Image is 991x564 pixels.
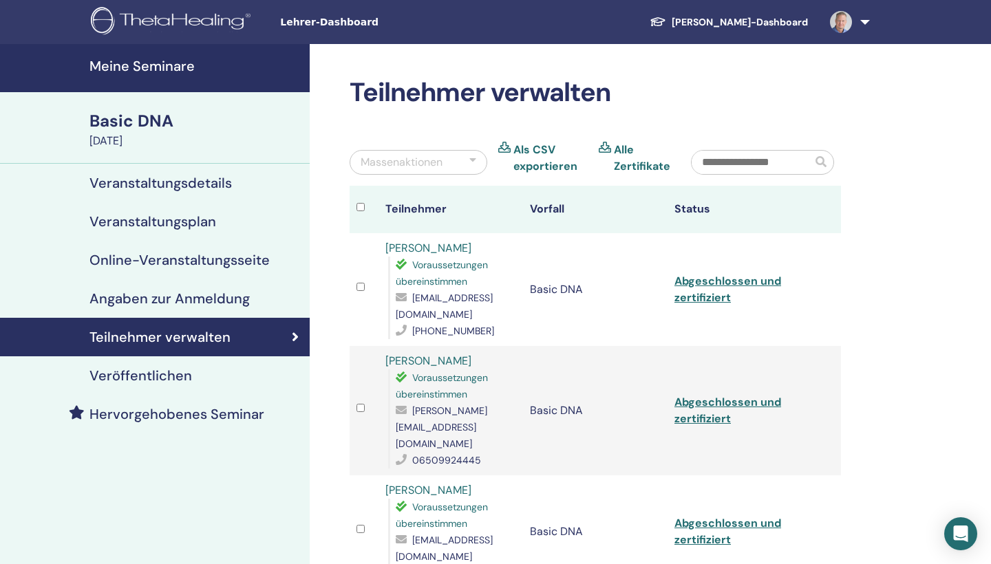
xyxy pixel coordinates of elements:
[639,10,819,35] a: [PERSON_NAME]-Dashboard
[412,454,481,466] span: 06509924445
[89,329,231,345] h4: Teilnehmer verwalten
[89,252,270,268] h4: Online-Veranstaltungsseite
[89,109,301,133] div: Basic DNA
[650,16,666,28] img: graduation-cap-white.svg
[412,325,494,337] span: [PHONE_NUMBER]
[614,142,670,175] a: Alle Zertifikate
[668,186,812,233] th: Status
[523,186,668,233] th: Vorfall
[396,404,487,450] span: [PERSON_NAME][EMAIL_ADDRESS][DOMAIN_NAME]
[396,259,488,288] span: Voraussetzungen übereinstimmen
[396,371,488,400] span: Voraussetzungen übereinstimmen
[89,290,250,307] h4: Angaben zur Anmeldung
[91,7,255,38] img: logo.png
[944,517,977,550] div: Open Intercom Messenger
[89,58,301,74] h4: Meine Seminare
[674,516,781,547] a: Abgeschlossen und zertifiziert
[81,109,310,149] a: Basic DNA[DATE]
[350,77,841,109] h2: Teilnehmer verwalten
[385,483,471,497] a: [PERSON_NAME]
[379,186,523,233] th: Teilnehmer
[89,133,301,149] div: [DATE]
[385,241,471,255] a: [PERSON_NAME]
[674,274,781,305] a: Abgeschlossen und zertifiziert
[674,395,781,426] a: Abgeschlossen und zertifiziert
[385,354,471,368] a: [PERSON_NAME]
[89,213,216,230] h4: Veranstaltungsplan
[280,15,487,30] span: Lehrer-Dashboard
[830,11,852,33] img: default.jpg
[396,501,488,530] span: Voraussetzungen übereinstimmen
[89,406,264,422] h4: Hervorgehobenes Seminar
[361,154,443,171] div: Massenaktionen
[396,292,493,321] span: [EMAIL_ADDRESS][DOMAIN_NAME]
[89,175,232,191] h4: Veranstaltungsdetails
[523,346,668,475] td: Basic DNA
[523,233,668,346] td: Basic DNA
[89,367,192,384] h4: Veröffentlichen
[513,142,588,175] a: Als CSV exportieren
[396,534,493,563] span: [EMAIL_ADDRESS][DOMAIN_NAME]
